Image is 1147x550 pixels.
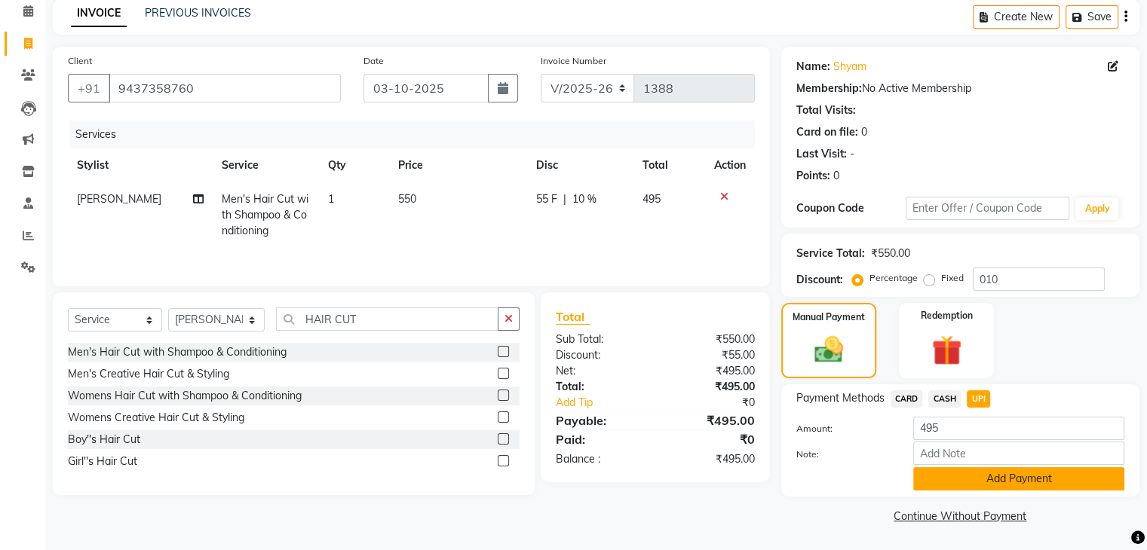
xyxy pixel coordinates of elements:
th: Service [213,148,319,182]
div: Men's Hair Cut with Shampoo & Conditioning [68,344,287,360]
a: PREVIOUS INVOICES [145,6,251,20]
span: [PERSON_NAME] [77,192,161,206]
div: Paid: [544,430,655,448]
span: 55 F [536,191,557,207]
div: Total: [544,379,655,395]
span: CARD [891,390,923,408]
div: Total Visits: [796,102,856,118]
div: Payable: [544,411,655,429]
input: Add Note [913,442,1124,465]
label: Client [68,54,92,68]
span: Total [556,309,590,325]
button: Save [1066,5,1118,29]
div: Service Total: [796,246,865,261]
div: 0 [861,124,867,140]
input: Search or Scan [276,307,498,331]
th: Stylist [68,148,213,182]
div: ₹0 [655,430,766,448]
div: ₹550.00 [655,332,766,347]
div: Services [69,121,766,148]
div: Men's Creative Hair Cut & Styling [68,366,229,382]
div: - [850,146,854,162]
span: 550 [398,192,416,206]
div: ₹495.00 [655,411,766,429]
div: Membership: [796,81,862,96]
img: _cash.svg [805,333,852,366]
input: Enter Offer / Coupon Code [906,197,1070,220]
div: Boy''s Hair Cut [68,432,140,448]
label: Note: [785,448,902,461]
div: 0 [833,168,839,184]
div: ₹495.00 [655,379,766,395]
a: Shyam [833,59,866,75]
label: Amount: [785,422,902,435]
th: Price [389,148,526,182]
div: No Active Membership [796,81,1124,96]
a: Add Tip [544,395,673,411]
a: Continue Without Payment [784,509,1136,524]
div: ₹495.00 [655,363,766,379]
div: Womens Creative Hair Cut & Styling [68,410,244,426]
span: | [563,191,566,207]
button: +91 [68,74,110,102]
label: Percentage [869,271,918,285]
div: ₹550.00 [871,246,910,261]
label: Fixed [941,271,964,285]
div: ₹55.00 [655,347,766,363]
span: 10 % [572,191,597,207]
button: Apply [1075,197,1118,220]
div: Discount: [544,347,655,363]
button: Create New [973,5,1060,29]
div: Girl''s Hair Cut [68,454,137,469]
span: Payment Methods [796,390,885,406]
div: Name: [796,59,830,75]
div: ₹495.00 [655,451,766,467]
span: 1 [328,192,334,206]
div: Points: [796,168,830,184]
th: Action [705,148,755,182]
div: Womens Hair Cut with Shampoo & Conditioning [68,388,302,404]
button: Add Payment [913,467,1124,490]
div: ₹0 [673,395,765,411]
label: Manual Payment [793,310,865,324]
div: Balance : [544,451,655,467]
span: Men's Hair Cut with Shampoo & Conditioning [222,192,308,237]
div: Discount: [796,272,843,288]
th: Total [633,148,705,182]
div: Coupon Code [796,200,906,216]
div: Last Visit: [796,146,847,162]
input: Search by Name/Mobile/Email/Code [109,74,341,102]
th: Qty [319,148,390,182]
img: _gift.svg [922,332,971,369]
div: Card on file: [796,124,858,140]
label: Invoice Number [541,54,606,68]
span: CASH [928,390,961,408]
label: Date [363,54,384,68]
span: 495 [643,192,661,206]
div: Net: [544,363,655,379]
div: Sub Total: [544,332,655,347]
th: Disc [527,148,633,182]
span: UPI [967,390,990,408]
label: Redemption [921,309,973,322]
input: Amount [913,417,1124,440]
